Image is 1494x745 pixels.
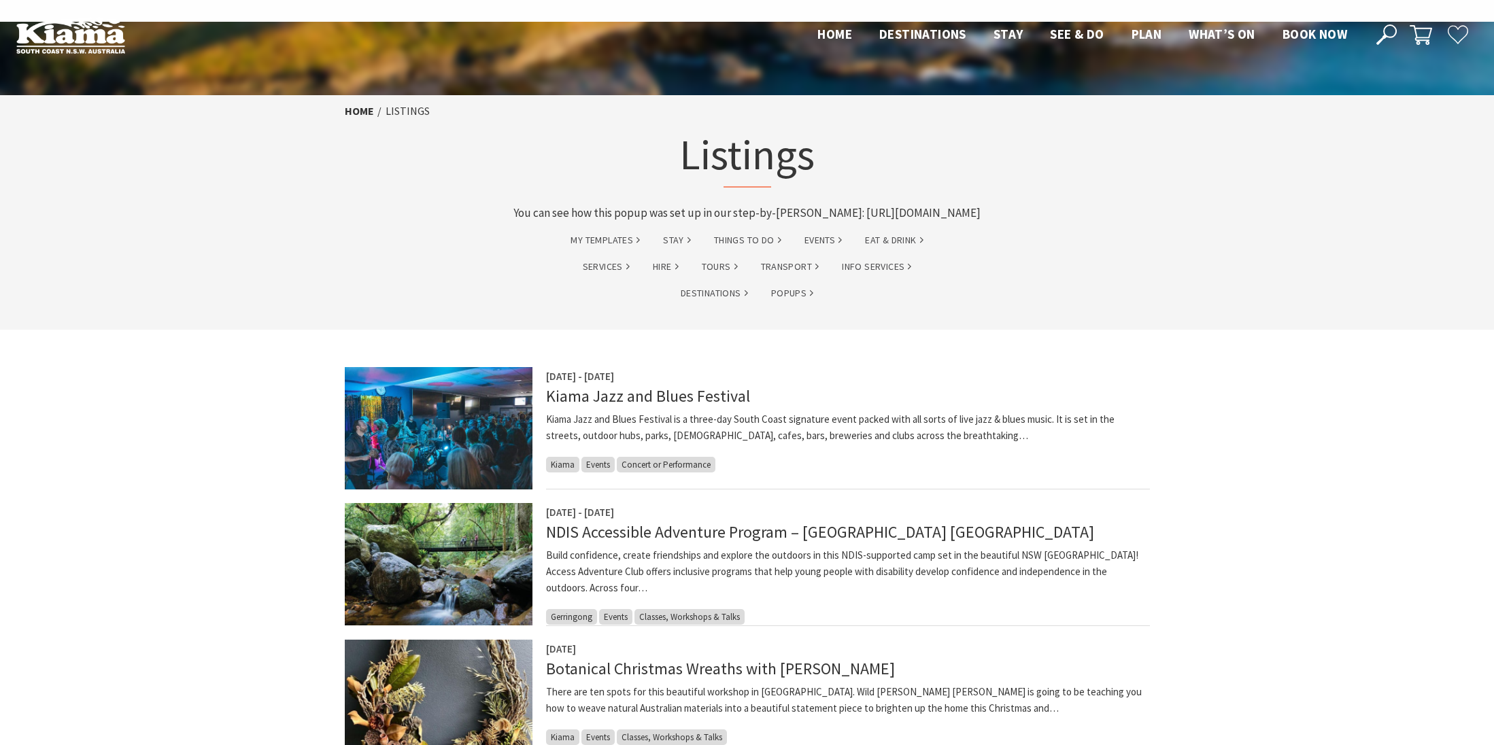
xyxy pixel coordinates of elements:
li: Listings [386,103,430,120]
span: Kiama [546,457,579,472]
span: What’s On [1189,26,1255,42]
a: NDIS Accessible Adventure Program – [GEOGRAPHIC_DATA] [GEOGRAPHIC_DATA] [546,521,1094,542]
span: Destinations [879,26,966,42]
a: Things To Do [714,232,781,248]
span: Classes, Workshops & Talks [617,729,727,745]
span: [DATE] - [DATE] [546,506,614,519]
span: Plan [1132,26,1162,42]
span: See & Do [1050,26,1104,42]
a: Home [345,104,374,118]
a: Popups [771,285,813,301]
span: Kiama [546,729,579,745]
span: Classes, Workshops & Talks [634,609,745,625]
img: Kiama Logo [16,16,125,54]
span: Home [817,26,852,42]
p: There are ten spots for this beautiful workshop in [GEOGRAPHIC_DATA]. Wild [PERSON_NAME] [PERSON_... [546,684,1150,716]
span: Events [581,729,615,745]
a: Hire [653,259,679,275]
span: Concert or Performance [617,457,715,472]
a: Destinations [681,285,748,301]
a: Info Services [842,259,911,275]
img: Kiama Bowling Club [345,367,532,489]
a: Eat & Drink [865,232,923,248]
a: Tours [702,259,738,275]
span: Book now [1283,26,1347,42]
p: Build confidence, create friendships and explore the outdoors in this NDIS-supported camp set in ... [546,547,1150,596]
a: Services [583,259,630,275]
img: People admiring the forest along the Lyre Bird Walk in Minnamurra Rainforest [345,503,532,625]
a: Botanical Christmas Wreaths with [PERSON_NAME] [546,658,895,679]
span: [DATE] [546,642,576,655]
span: Events [599,609,632,625]
p: Kiama Jazz and Blues Festival is a three-day South Coast signature event packed with all sorts of... [546,411,1150,444]
span: Stay [994,26,1023,42]
span: Events [581,457,615,472]
a: Events [804,232,842,248]
nav: Main Menu [804,24,1361,46]
p: You can see how this popup was set up in our step-by-[PERSON_NAME]: [URL][DOMAIN_NAME] [481,204,1014,222]
span: [DATE] - [DATE] [546,370,614,383]
a: Stay [663,232,691,248]
a: Transport [761,259,819,275]
a: Kiama Jazz and Blues Festival [546,385,750,406]
h1: Listings [481,127,1014,188]
span: Gerringong [546,609,597,625]
a: My Templates [571,232,640,248]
